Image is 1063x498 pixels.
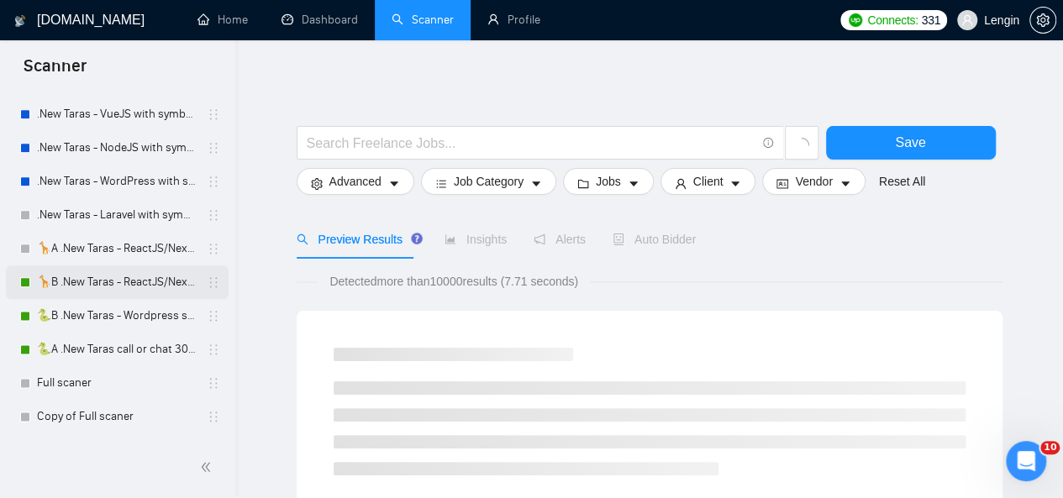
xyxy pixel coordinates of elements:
[613,233,696,246] span: Auto Bidder
[530,177,542,190] span: caret-down
[693,172,724,191] span: Client
[37,366,197,400] a: Full scaner
[207,309,220,322] span: holder
[37,232,197,265] a: 🦒A .New Taras - ReactJS/NextJS usual 23/04
[37,131,197,165] a: .New Taras - NodeJS with symbols
[37,400,197,433] a: Copy of Full scaner
[961,14,973,26] span: user
[435,177,447,190] span: bars
[454,172,524,191] span: Job Category
[37,198,197,232] a: .New Taras - Laravel with symbols
[37,333,197,366] a: 🐍A .New Taras call or chat 30%view 0 reply 23/04
[1029,7,1056,34] button: setting
[577,177,589,190] span: folder
[297,233,418,246] span: Preview Results
[37,299,197,333] a: 🐍B .New Taras - Wordpress short 23/04
[207,376,220,390] span: holder
[207,343,220,356] span: holder
[297,168,414,195] button: settingAdvancedcaret-down
[200,459,217,475] span: double-left
[207,175,220,188] span: holder
[329,172,382,191] span: Advanced
[207,208,220,222] span: holder
[37,97,197,131] a: .New Taras - VueJS with symbols
[675,177,687,190] span: user
[37,165,197,198] a: .New Taras - WordPress with symbols
[849,13,862,27] img: upwork-logo.png
[1006,441,1046,481] iframe: Intercom live chat
[628,177,639,190] span: caret-down
[613,233,624,245] span: robot
[921,11,939,29] span: 331
[207,107,220,121] span: holder
[596,172,621,191] span: Jobs
[409,231,424,246] div: Tooltip anchor
[297,233,308,245] span: search
[318,272,590,291] span: Detected more than 10000 results (7.71 seconds)
[1029,13,1056,27] a: setting
[207,275,220,289] span: holder
[776,177,788,190] span: idcard
[795,172,832,191] span: Vendor
[867,11,918,29] span: Connects:
[37,433,197,467] a: ReactJS/NextJS for daily base
[762,168,865,195] button: idcardVendorcaret-down
[207,410,220,423] span: holder
[388,177,400,190] span: caret-down
[826,126,996,160] button: Save
[763,138,774,149] span: info-circle
[660,168,756,195] button: userClientcaret-down
[895,132,925,153] span: Save
[445,233,507,246] span: Insights
[282,13,358,27] a: dashboardDashboard
[421,168,556,195] button: barsJob Categorycaret-down
[37,265,197,299] a: 🦒B .New Taras - ReactJS/NextJS rel exp 23/04
[563,168,654,195] button: folderJobscaret-down
[839,177,851,190] span: caret-down
[487,13,540,27] a: userProfile
[307,133,755,154] input: Search Freelance Jobs...
[534,233,545,245] span: notification
[311,177,323,190] span: setting
[879,172,925,191] a: Reset All
[534,233,586,246] span: Alerts
[445,233,456,245] span: area-chart
[197,13,248,27] a: homeHome
[14,8,26,34] img: logo
[207,141,220,155] span: holder
[1040,441,1060,454] span: 10
[794,138,809,153] span: loading
[207,242,220,255] span: holder
[1030,13,1055,27] span: setting
[392,13,454,27] a: searchScanner
[10,54,100,89] span: Scanner
[729,177,741,190] span: caret-down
